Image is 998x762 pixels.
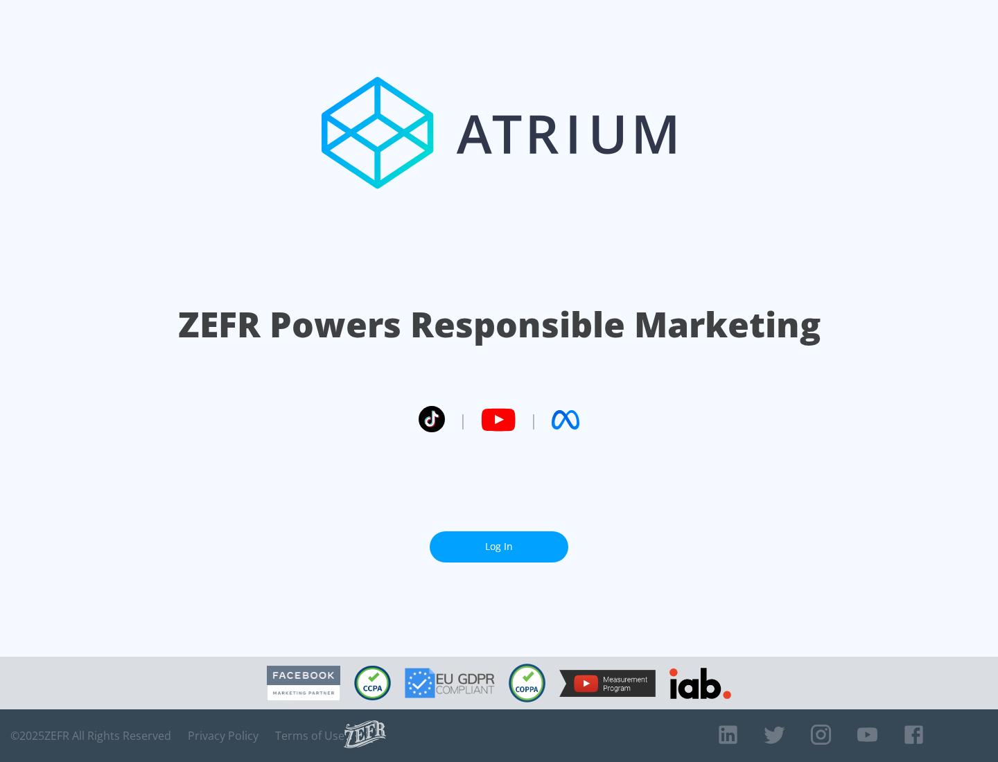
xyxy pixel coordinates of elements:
span: © 2025 ZEFR All Rights Reserved [10,729,171,743]
img: CCPA Compliant [354,666,391,700]
span: | [459,409,467,430]
span: | [529,409,538,430]
a: Privacy Policy [188,729,259,743]
img: COPPA Compliant [509,664,545,702]
img: IAB [669,668,731,699]
a: Log In [430,531,568,562]
img: Facebook Marketing Partner [267,666,340,701]
h1: ZEFR Powers Responsible Marketing [178,301,821,348]
img: GDPR Compliant [405,668,495,698]
img: YouTube Measurement Program [559,670,656,697]
a: Terms of Use [275,729,344,743]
